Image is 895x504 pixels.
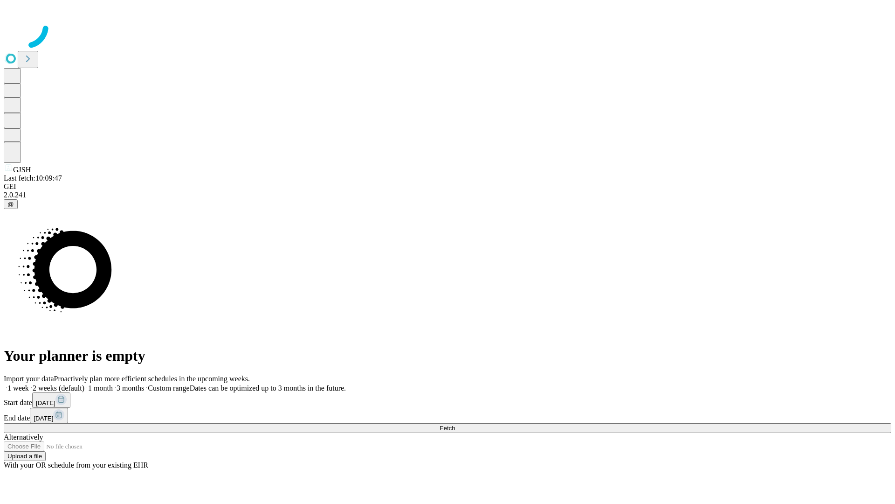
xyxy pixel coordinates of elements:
[4,174,62,182] span: Last fetch: 10:09:47
[13,166,31,174] span: GJSH
[148,384,189,392] span: Custom range
[4,451,46,461] button: Upload a file
[4,392,891,408] div: Start date
[36,399,55,406] span: [DATE]
[4,347,891,364] h1: Your planner is empty
[30,408,68,423] button: [DATE]
[88,384,113,392] span: 1 month
[33,384,84,392] span: 2 weeks (default)
[190,384,346,392] span: Dates can be optimized up to 3 months in the future.
[117,384,144,392] span: 3 months
[4,433,43,441] span: Alternatively
[7,384,29,392] span: 1 week
[4,423,891,433] button: Fetch
[4,182,891,191] div: GEI
[4,408,891,423] div: End date
[54,375,250,383] span: Proactively plan more efficient schedules in the upcoming weeks.
[34,415,53,422] span: [DATE]
[4,375,54,383] span: Import your data
[4,199,18,209] button: @
[4,461,148,469] span: With your OR schedule from your existing EHR
[32,392,70,408] button: [DATE]
[4,191,891,199] div: 2.0.241
[7,201,14,208] span: @
[440,425,455,432] span: Fetch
